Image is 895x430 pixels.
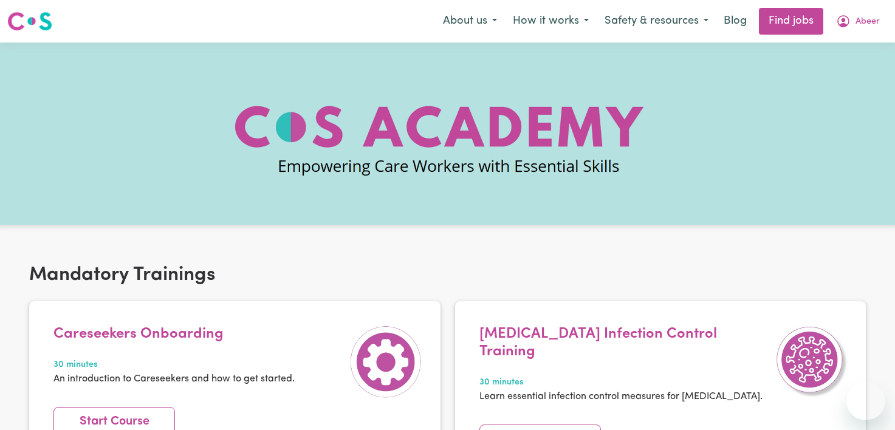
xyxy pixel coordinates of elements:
[435,9,505,34] button: About us
[479,389,769,404] p: Learn essential infection control measures for [MEDICAL_DATA].
[856,15,880,29] span: Abeer
[828,9,888,34] button: My Account
[53,358,295,372] span: 30 minutes
[29,264,866,287] h2: Mandatory Trainings
[7,10,52,32] img: Careseekers logo
[716,8,754,35] a: Blog
[53,372,295,386] p: An introduction to Careseekers and how to get started.
[479,376,769,389] span: 30 minutes
[7,7,52,35] a: Careseekers logo
[505,9,597,34] button: How it works
[597,9,716,34] button: Safety & resources
[479,326,769,361] h4: [MEDICAL_DATA] Infection Control Training
[53,326,295,343] h4: Careseekers Onboarding
[759,8,823,35] a: Find jobs
[846,381,885,420] iframe: Button to launch messaging window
